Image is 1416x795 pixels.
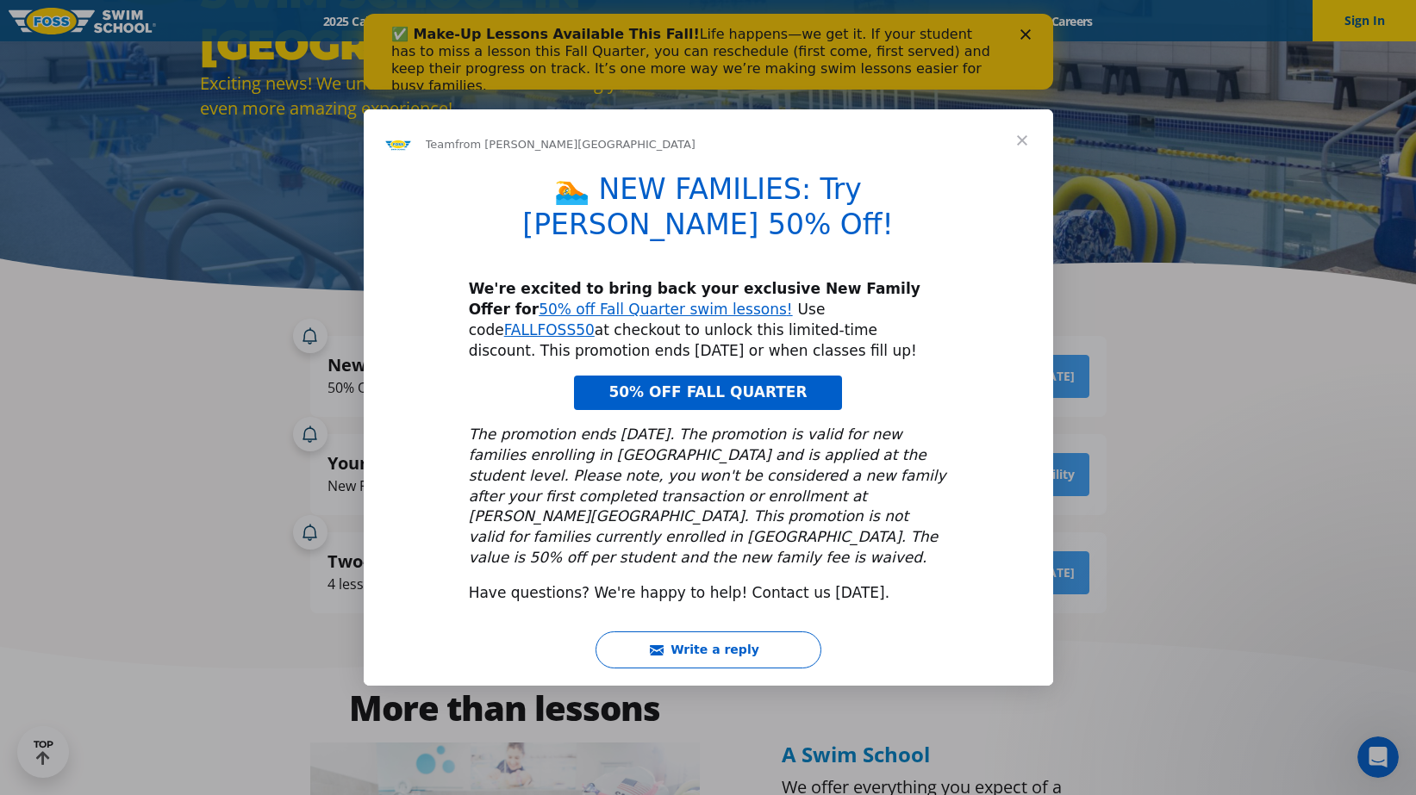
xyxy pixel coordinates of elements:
[426,138,455,151] span: Team
[787,301,793,318] a: !
[539,301,787,318] a: 50% off Fall Quarter swim lessons
[28,12,336,28] b: ✅ Make-Up Lessons Available This Fall!
[469,583,948,604] div: Have questions? We're happy to help! Contact us [DATE].
[469,172,948,253] h1: 🏊 NEW FAMILIES: Try [PERSON_NAME] 50% Off!
[608,383,807,401] span: 50% OFF FALL QUARTER
[455,138,696,151] span: from [PERSON_NAME][GEOGRAPHIC_DATA]
[991,109,1053,171] span: Close
[469,279,948,361] div: Use code at checkout to unlock this limited-time discount. This promotion ends [DATE] or when cla...
[28,12,634,81] div: Life happens—we get it. If your student has to miss a lesson this Fall Quarter, you can reschedul...
[469,280,920,318] b: We're excited to bring back your exclusive New Family Offer for
[574,376,841,410] a: 50% OFF FALL QUARTER
[504,321,595,338] a: FALLFOSS50
[469,425,946,566] i: The promotion ends [DATE]. The promotion is valid for new families enrolling in [GEOGRAPHIC_DATA]...
[657,16,674,26] div: Close
[596,631,821,668] button: Write a reply
[384,130,412,158] img: Profile image for Team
